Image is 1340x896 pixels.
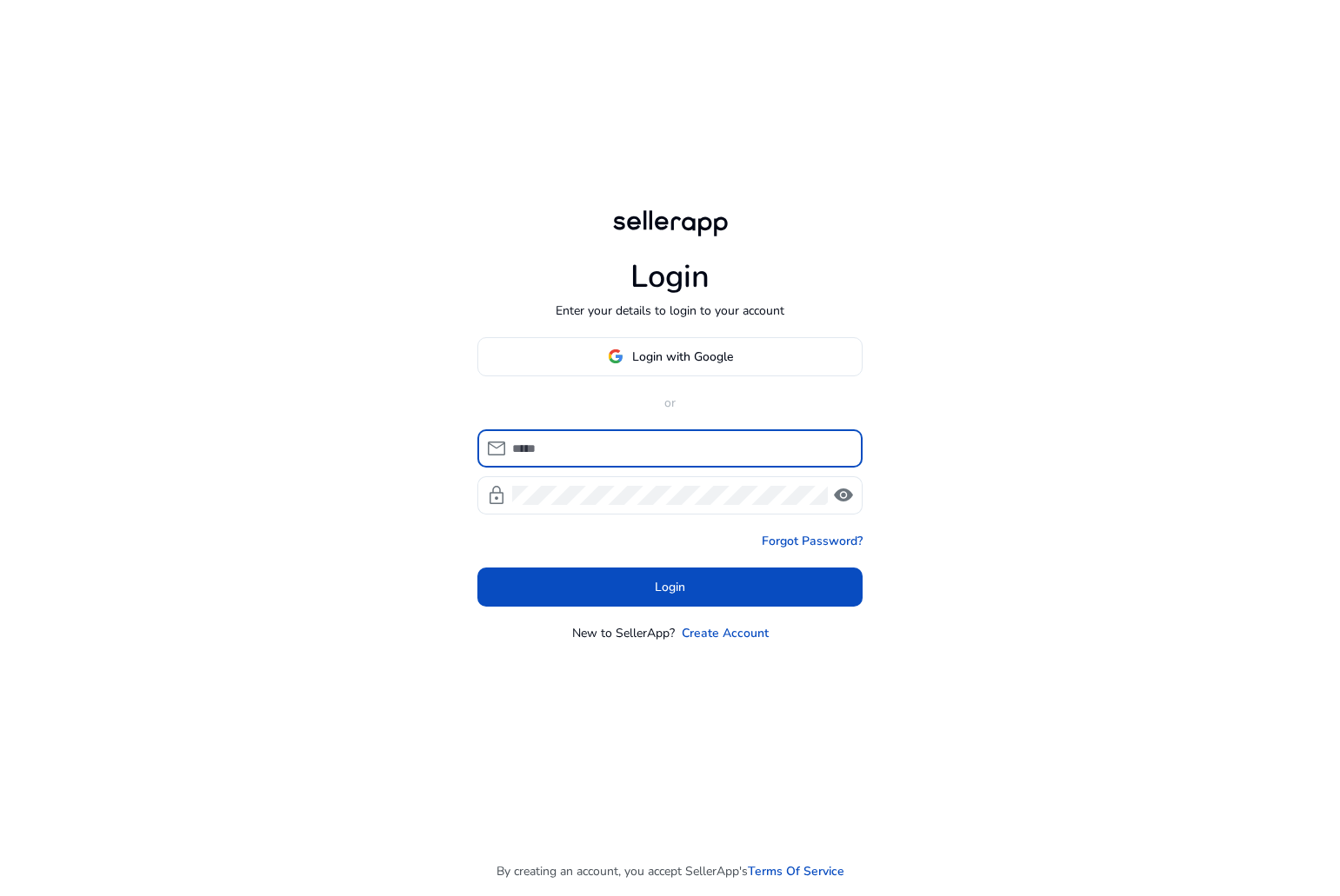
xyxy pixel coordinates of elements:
button: Login with Google [477,337,863,376]
button: Login [477,567,863,607]
img: google-logo.svg [608,348,623,364]
p: New to SellerApp? [572,624,675,642]
p: Enter your details to login to your account [556,302,784,320]
span: mail [486,438,507,459]
span: lock [486,485,507,506]
p: or [477,394,863,412]
span: visibility [833,485,854,506]
a: Create Account [682,624,769,642]
h1: Login [630,258,710,295]
a: Terms Of Service [748,862,844,880]
span: Login [655,578,685,596]
a: Forgot Password? [762,532,863,550]
span: Login with Google [632,348,733,366]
